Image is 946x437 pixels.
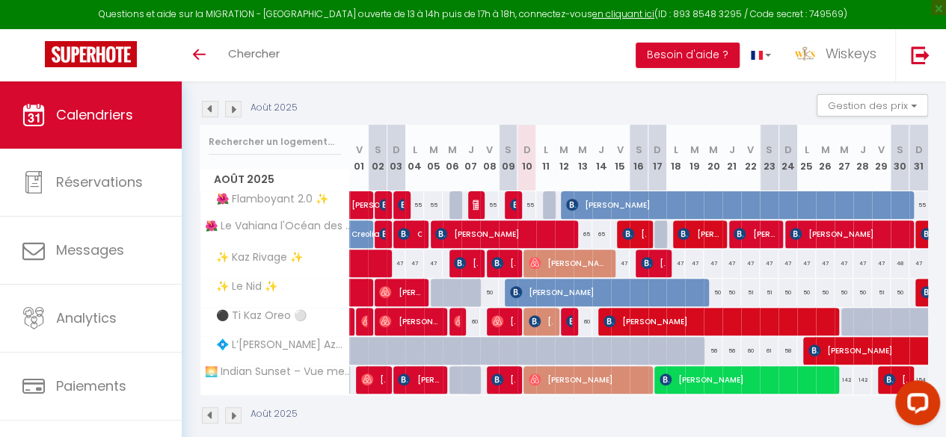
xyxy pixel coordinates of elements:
div: 65 [574,220,592,248]
span: [PERSON_NAME] [529,365,642,394]
abbr: J [859,143,865,157]
a: [PERSON_NAME] [344,308,351,336]
p: Août 2025 [251,101,298,115]
div: 142 [853,366,872,394]
span: Paiements [56,376,126,395]
div: 60 [461,308,480,335]
th: 03 [387,125,405,191]
span: [PERSON_NAME] [529,249,606,277]
th: 09 [499,125,517,191]
div: 50 [797,279,816,306]
div: 51 [872,279,891,306]
abbr: J [598,143,604,157]
abbr: J [729,143,735,157]
th: 16 [630,125,648,191]
div: 51 [741,279,760,306]
img: logout [911,46,930,64]
th: 27 [835,125,853,191]
span: [PERSON_NAME] [398,190,404,219]
abbr: D [784,143,792,157]
th: 31 [909,125,928,191]
a: Chercher [217,29,291,81]
abbr: S [897,143,903,157]
th: 10 [517,125,536,191]
th: 08 [480,125,499,191]
span: [PERSON_NAME] [641,249,665,277]
div: 47 [853,250,872,277]
abbr: M [578,143,587,157]
input: Rechercher un logement... [209,128,341,155]
div: 56 [704,337,722,365]
span: Analytics [56,309,117,327]
span: [PERSON_NAME] [491,365,515,394]
span: [PERSON_NAME] [398,365,440,394]
span: Réservations [56,173,143,191]
span: [PERSON_NAME] [379,278,421,306]
span: [PERSON_NAME] [734,220,775,248]
abbr: L [804,143,808,157]
div: 60 [574,308,592,335]
th: 28 [853,125,872,191]
div: 47 [760,250,778,277]
th: 05 [424,125,443,191]
div: 56 [722,337,741,365]
div: 50 [722,279,741,306]
abbr: S [766,143,773,157]
span: 🌅 Indian Sunset – Vue mer & piscine | Wiskeys ✨ [203,366,352,377]
th: 15 [611,125,630,191]
a: Creolia BATI Concept [344,220,363,249]
span: ⚫ Ti Kaz Oreo ⚪ [203,308,310,324]
div: 50 [480,279,499,306]
span: Août 2025 [200,169,349,190]
th: 04 [405,125,424,191]
p: Août 2025 [251,407,298,421]
div: 47 [685,250,704,277]
span: [PERSON_NAME] [351,183,386,211]
div: 154 [909,366,928,394]
div: 48 [891,250,909,277]
div: 47 [611,250,630,277]
th: 12 [555,125,574,191]
div: 47 [722,250,741,277]
span: [PERSON_NAME] [PERSON_NAME] [529,307,553,335]
span: [PERSON_NAME] [379,190,385,219]
abbr: D [654,143,661,157]
button: Gestion des prix [817,94,928,117]
span: Messages [56,241,124,259]
span: ✨ Kaz Rivage ✨ [203,250,307,266]
abbr: M [690,143,699,157]
abbr: D [393,143,400,157]
div: 50 [835,279,853,306]
span: [PERSON_NAME] [435,220,567,248]
div: 47 [909,250,928,277]
a: ... Wiskeys [782,29,895,81]
span: [PERSON_NAME] [622,220,646,248]
th: 25 [797,125,816,191]
div: 47 [704,250,722,277]
div: 60 [741,337,760,365]
abbr: J [468,143,474,157]
a: [PERSON_NAME] [344,191,363,220]
span: [PERSON_NAME] [660,365,827,394]
div: 65 [592,220,611,248]
span: [PERSON_NAME] [603,307,825,335]
div: 47 [741,250,760,277]
th: 20 [704,125,722,191]
abbr: L [543,143,547,157]
a: en cliquant ici [592,7,654,20]
div: 55 [517,191,536,219]
div: 50 [853,279,872,306]
span: Sandyra Taile [361,307,367,335]
span: [PERSON_NAME] [510,278,695,306]
div: 47 [872,250,891,277]
span: [PERSON_NAME] [361,365,385,394]
abbr: L [674,143,678,157]
abbr: D [523,143,530,157]
th: 02 [368,125,387,191]
button: Besoin d'aide ? [636,43,740,68]
abbr: V [355,143,362,157]
abbr: S [374,143,381,157]
abbr: L [413,143,417,157]
span: [PERSON_NAME] [883,365,907,394]
abbr: V [486,143,493,157]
